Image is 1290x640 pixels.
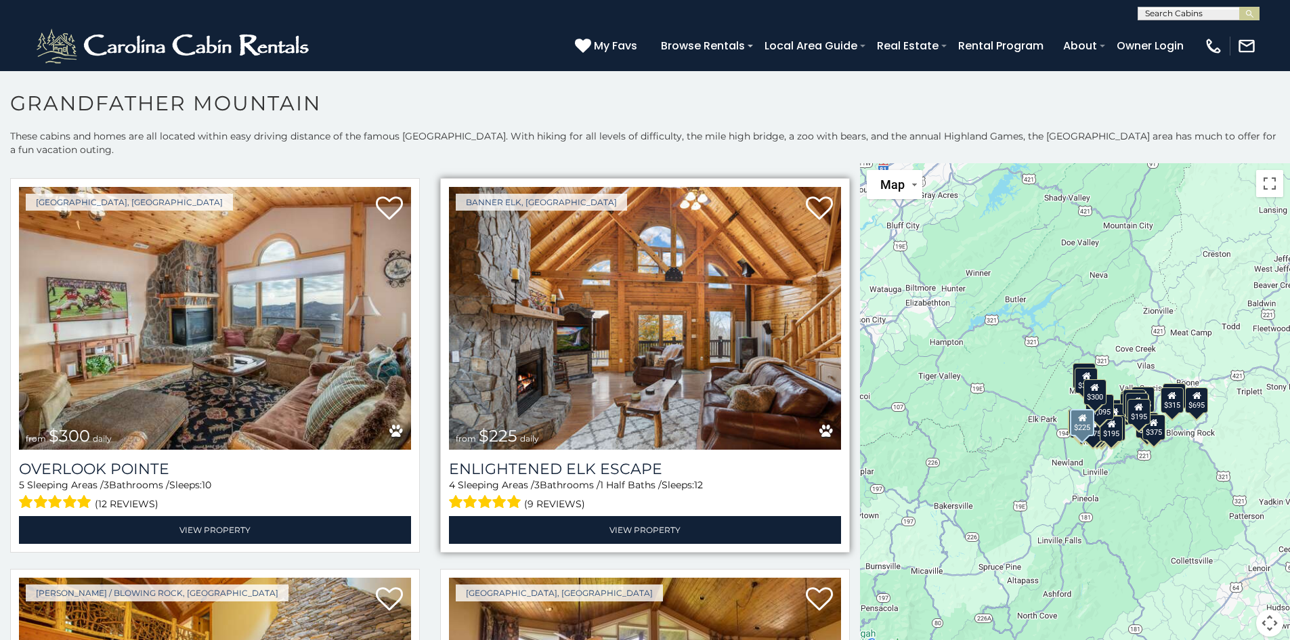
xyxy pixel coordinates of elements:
a: Real Estate [870,34,945,58]
div: Sleeping Areas / Bathrooms / Sleeps: [449,478,841,513]
span: 3 [534,479,540,491]
span: $300 [49,426,90,446]
a: Add to favorites [806,586,833,614]
span: from [26,433,46,444]
span: from [456,433,476,444]
img: Enlightened Elk Escape [449,187,841,450]
button: Change map style [867,170,922,199]
div: $325 [1123,389,1146,414]
a: Owner Login [1110,34,1190,58]
a: My Favs [575,37,641,55]
span: 10 [202,479,211,491]
a: [GEOGRAPHIC_DATA], [GEOGRAPHIC_DATA] [456,584,663,601]
span: 4 [449,479,455,491]
button: Map camera controls [1256,610,1283,637]
span: 1 Half Baths / [600,479,662,491]
span: (9 reviews) [524,495,585,513]
img: Overlook Pointe [19,187,411,450]
div: $695 [1186,387,1209,412]
div: $199 [1126,393,1149,419]
span: 3 [104,479,109,491]
a: [GEOGRAPHIC_DATA], [GEOGRAPHIC_DATA] [26,194,233,211]
div: Sleeping Areas / Bathrooms / Sleeps: [19,478,411,513]
div: $375 [1103,404,1126,429]
div: $305 [1106,400,1130,425]
div: $375 [1136,412,1159,438]
a: Overlook Pointe from $300 daily [19,187,411,450]
a: Add to favorites [376,586,403,614]
div: $195 [1100,415,1123,441]
div: $425 [1073,363,1096,389]
div: $1,095 [1085,393,1114,419]
a: Add to favorites [806,195,833,223]
div: $375 [1082,416,1105,442]
span: daily [520,433,539,444]
span: Map [880,177,905,192]
a: Local Area Guide [758,34,864,58]
a: Enlightened Elk Escape [449,460,841,478]
a: Browse Rentals [654,34,752,58]
a: View Property [19,516,411,544]
div: $315 [1161,387,1184,412]
a: Enlightened Elk Escape from $225 daily [449,187,841,450]
div: $485 [1132,386,1155,412]
div: $375 [1142,414,1165,440]
a: Banner Elk, [GEOGRAPHIC_DATA] [456,194,627,211]
a: Rental Program [951,34,1050,58]
span: $225 [479,426,517,446]
img: phone-regular-white.png [1204,37,1223,56]
a: Add to favorites [376,195,403,223]
span: (12 reviews) [95,495,158,513]
span: 5 [19,479,24,491]
a: Overlook Pointe [19,460,411,478]
div: $420 [1069,409,1092,435]
div: $300 [1075,368,1098,393]
span: 12 [694,479,703,491]
div: $195 [1127,398,1151,424]
a: [PERSON_NAME] / Blowing Rock, [GEOGRAPHIC_DATA] [26,584,288,601]
span: daily [93,433,112,444]
a: About [1056,34,1104,58]
div: $300 [1083,379,1106,404]
img: mail-regular-white.png [1237,37,1256,56]
div: $225 [1071,408,1095,435]
div: $675 [1163,383,1186,408]
span: My Favs [594,37,637,54]
button: Toggle fullscreen view [1256,170,1283,197]
a: View Property [449,516,841,544]
img: White-1-2.png [34,26,315,66]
